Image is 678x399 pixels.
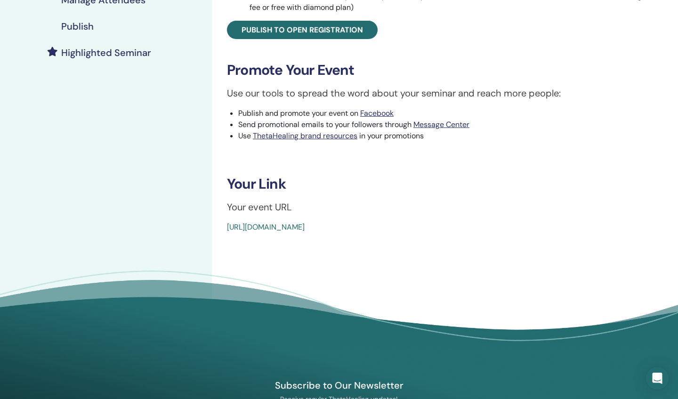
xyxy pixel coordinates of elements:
[242,25,363,35] span: Publish to open registration
[227,222,305,232] a: [URL][DOMAIN_NAME]
[227,176,649,192] h3: Your Link
[238,119,649,130] li: Send promotional emails to your followers through
[413,120,469,129] a: Message Center
[227,21,378,39] a: Publish to open registration
[61,47,151,58] h4: Highlighted Seminar
[253,131,357,141] a: ThetaHealing brand resources
[238,130,649,142] li: Use in your promotions
[238,108,649,119] li: Publish and promote your event on
[230,379,448,391] h4: Subscribe to Our Newsletter
[646,367,669,390] div: Open Intercom Messenger
[227,86,649,100] p: Use our tools to spread the word about your seminar and reach more people:
[227,200,649,214] p: Your event URL
[360,108,394,118] a: Facebook
[61,21,94,32] h4: Publish
[227,62,649,79] h3: Promote Your Event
